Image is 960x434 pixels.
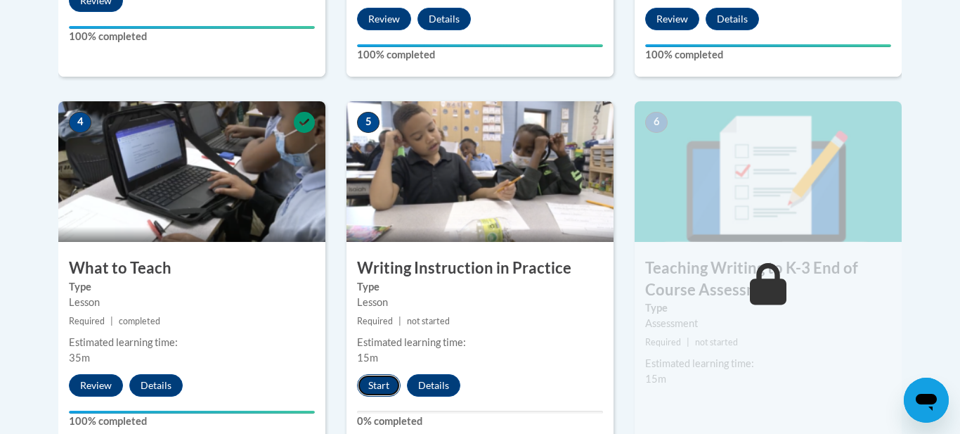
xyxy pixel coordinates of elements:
[645,316,891,331] div: Assessment
[69,26,315,29] div: Your progress
[645,44,891,47] div: Your progress
[69,335,315,350] div: Estimated learning time:
[407,374,460,397] button: Details
[417,8,471,30] button: Details
[357,295,603,310] div: Lesson
[69,316,105,326] span: Required
[58,257,325,279] h3: What to Teach
[645,47,891,63] label: 100% completed
[357,414,603,429] label: 0% completed
[357,279,603,295] label: Type
[69,112,91,133] span: 4
[645,300,891,316] label: Type
[69,411,315,414] div: Your progress
[357,47,603,63] label: 100% completed
[706,8,759,30] button: Details
[69,374,123,397] button: Review
[398,316,401,326] span: |
[645,373,666,385] span: 15m
[357,374,401,397] button: Start
[407,316,450,326] span: not started
[904,378,949,423] iframe: Button to launch messaging window
[645,337,681,347] span: Required
[346,257,614,279] h3: Writing Instruction in Practice
[357,44,603,47] div: Your progress
[645,8,699,30] button: Review
[346,101,614,242] img: Course Image
[129,374,183,397] button: Details
[635,257,902,301] h3: Teaching Writing to K-3 End of Course Assessment
[357,112,380,133] span: 5
[687,337,689,347] span: |
[357,316,393,326] span: Required
[69,279,315,295] label: Type
[69,414,315,429] label: 100% completed
[645,112,668,133] span: 6
[119,316,160,326] span: completed
[58,101,325,242] img: Course Image
[645,356,891,371] div: Estimated learning time:
[110,316,113,326] span: |
[357,335,603,350] div: Estimated learning time:
[635,101,902,242] img: Course Image
[69,29,315,44] label: 100% completed
[695,337,738,347] span: not started
[69,295,315,310] div: Lesson
[69,352,90,364] span: 35m
[357,8,411,30] button: Review
[357,352,378,364] span: 15m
